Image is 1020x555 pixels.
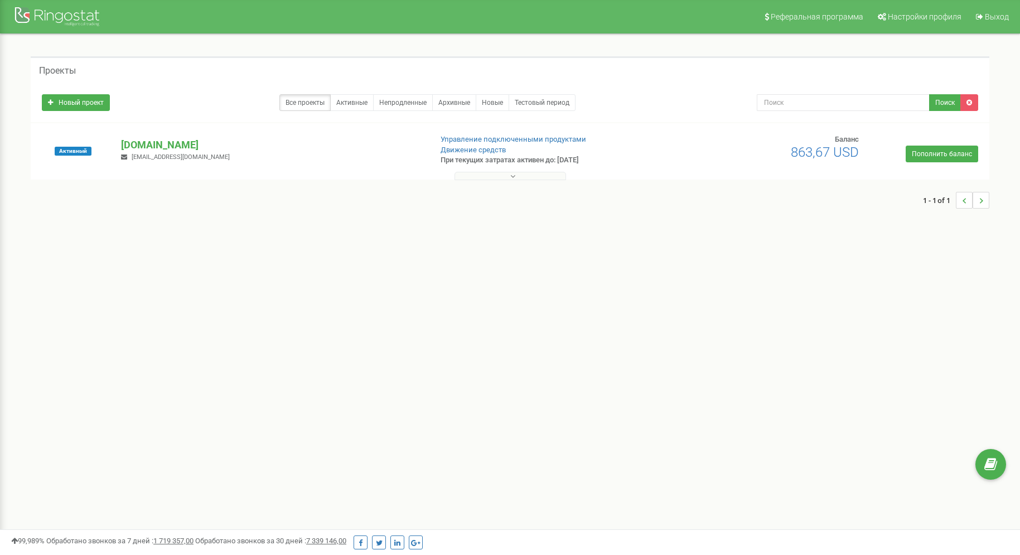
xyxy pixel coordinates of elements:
a: Тестовый период [509,94,576,111]
span: Настройки профиля [888,12,961,21]
span: Баланс [835,135,859,143]
span: Активный [55,147,91,156]
p: При текущих затратах активен до: [DATE] [441,155,662,166]
span: Выход [985,12,1009,21]
a: Новый проект [42,94,110,111]
input: Поиск [757,94,930,111]
u: 1 719 357,00 [153,537,194,545]
span: Обработано звонков за 7 дней : [46,537,194,545]
span: Обработано звонков за 30 дней : [195,537,346,545]
nav: ... [923,181,989,220]
a: Управление подключенными продуктами [441,135,586,143]
p: [DOMAIN_NAME] [121,138,422,152]
a: Непродленные [373,94,433,111]
u: 7 339 146,00 [306,537,346,545]
span: Реферальная программа [771,12,863,21]
a: Все проекты [279,94,331,111]
a: Новые [476,94,509,111]
span: 863,67 USD [791,144,859,160]
a: Архивные [432,94,476,111]
a: Движение средств [441,146,506,154]
h5: Проекты [39,66,76,76]
button: Поиск [929,94,961,111]
span: 99,989% [11,537,45,545]
span: 1 - 1 of 1 [923,192,956,209]
a: Активные [330,94,374,111]
span: [EMAIL_ADDRESS][DOMAIN_NAME] [132,153,230,161]
a: Пополнить баланс [906,146,978,162]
